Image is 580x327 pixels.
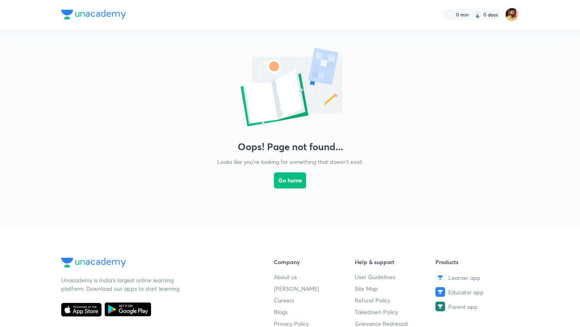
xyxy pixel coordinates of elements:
[274,172,306,188] button: Go home
[448,273,481,282] span: Learner app
[61,258,126,267] img: Company Logo
[274,166,306,209] a: Go home
[435,258,516,266] h6: Products
[61,10,126,19] img: Company Logo
[355,258,436,266] h6: Help & support
[355,284,436,293] a: Site Map
[274,308,355,316] a: Blogs
[61,276,182,293] p: Unacademy is India’s largest online learning platform. Download our apps to start learning
[274,284,355,293] a: [PERSON_NAME]
[274,296,294,304] span: Careers
[448,302,478,311] span: Parent app
[435,273,516,282] a: Learner app
[274,273,355,281] a: About us
[474,10,482,19] img: streak
[435,302,445,311] img: Parent app
[274,296,355,304] a: Careers
[355,308,436,316] a: Takedown Policy
[209,45,371,131] img: error
[217,157,363,166] p: Looks like you're looking for something that doesn't exist.
[61,258,248,269] a: Company Logo
[435,273,445,282] img: Learner app
[355,296,436,304] a: Refund Policy
[355,273,436,281] a: User Guidelines
[448,288,484,296] span: Educator app
[274,258,355,266] h6: Company
[238,141,343,153] h3: Oops! Page not found...
[435,287,445,297] img: Educator app
[435,302,516,311] a: Parent app
[435,287,516,297] a: Educator app
[505,8,519,21] img: Abdul Razik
